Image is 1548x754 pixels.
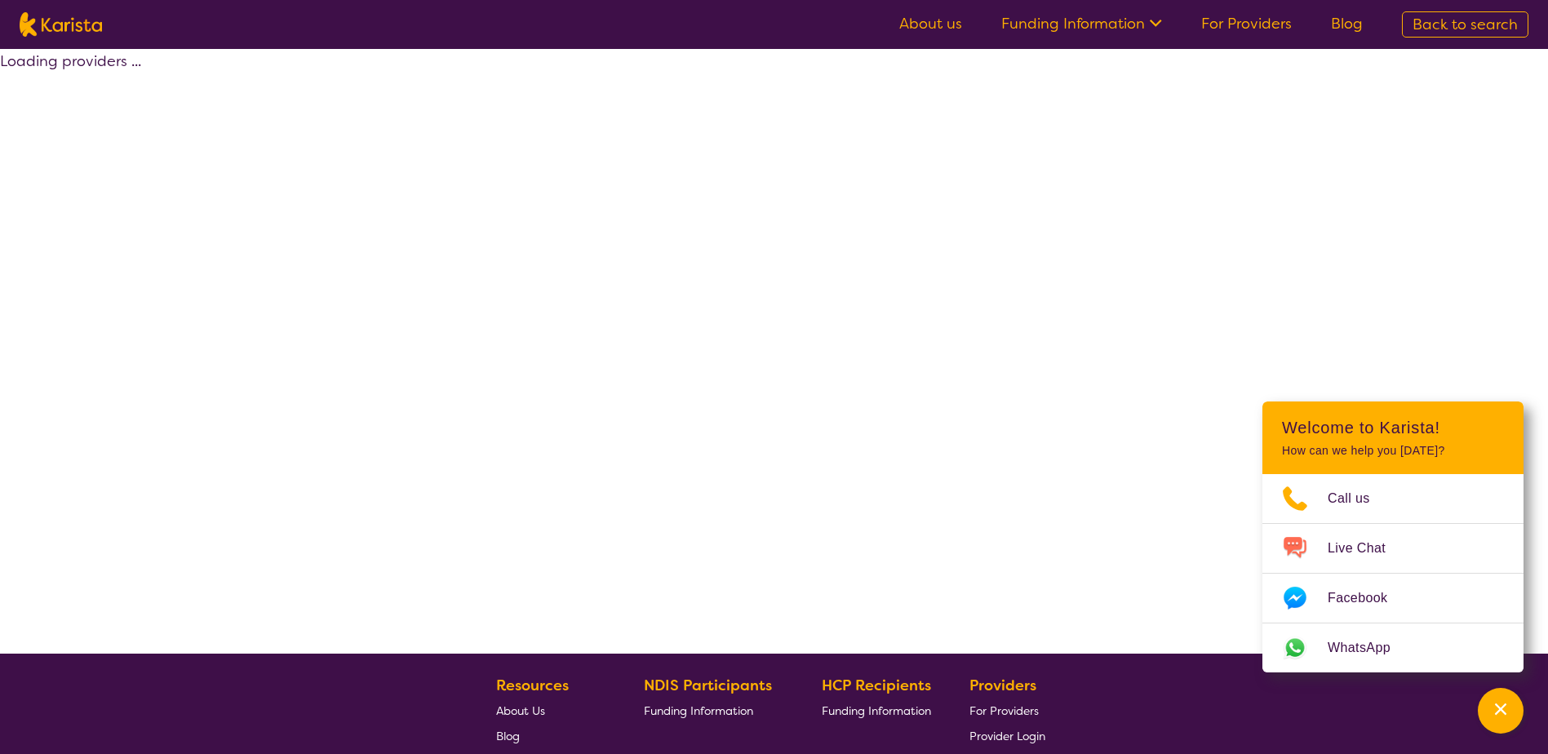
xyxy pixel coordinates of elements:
a: Web link opens in a new tab. [1262,623,1524,672]
span: Blog [496,729,520,743]
p: How can we help you [DATE]? [1282,444,1504,458]
a: About Us [496,698,605,723]
span: About Us [496,703,545,718]
span: Call us [1328,486,1390,511]
span: Funding Information [644,703,753,718]
a: For Providers [1201,14,1292,33]
a: For Providers [969,698,1045,723]
b: NDIS Participants [644,676,772,695]
b: HCP Recipients [822,676,931,695]
div: Channel Menu [1262,401,1524,672]
h2: Welcome to Karista! [1282,418,1504,437]
a: Back to search [1402,11,1528,38]
ul: Choose channel [1262,474,1524,672]
a: About us [899,14,962,33]
span: Facebook [1328,586,1407,610]
a: Blog [1331,14,1363,33]
a: Funding Information [644,698,784,723]
b: Providers [969,676,1036,695]
a: Funding Information [822,698,931,723]
span: For Providers [969,703,1039,718]
a: Provider Login [969,723,1045,748]
span: Funding Information [822,703,931,718]
span: WhatsApp [1328,636,1410,660]
button: Channel Menu [1478,688,1524,734]
span: Live Chat [1328,536,1405,561]
b: Resources [496,676,569,695]
span: Back to search [1413,15,1518,34]
a: Funding Information [1001,14,1162,33]
span: Provider Login [969,729,1045,743]
img: Karista logo [20,12,102,37]
a: Blog [496,723,605,748]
